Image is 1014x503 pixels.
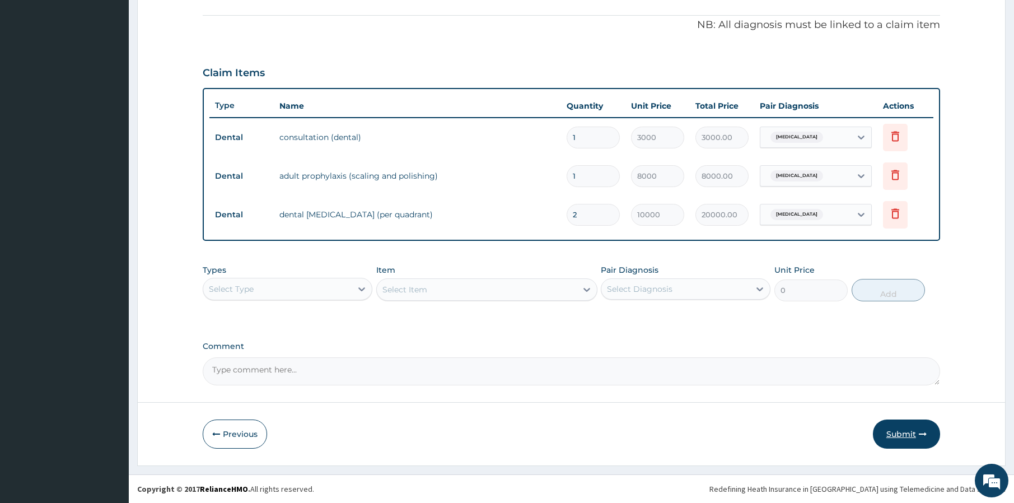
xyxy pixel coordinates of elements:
[877,95,933,117] th: Actions
[184,6,211,32] div: Minimize live chat window
[873,420,940,449] button: Submit
[625,95,690,117] th: Unit Price
[6,306,213,345] textarea: Type your message and hit 'Enter'
[129,474,1014,503] footer: All rights reserved.
[274,126,561,148] td: consultation (dental)
[21,56,45,84] img: d_794563401_company_1708531726252_794563401
[754,95,877,117] th: Pair Diagnosis
[203,18,940,32] p: NB: All diagnosis must be linked to a claim item
[203,67,265,80] h3: Claim Items
[203,420,267,449] button: Previous
[209,283,254,295] div: Select Type
[690,95,754,117] th: Total Price
[770,132,823,143] span: [MEDICAL_DATA]
[200,484,248,494] a: RelianceHMO
[376,264,395,276] label: Item
[137,484,250,494] strong: Copyright © 2017 .
[561,95,625,117] th: Quantity
[65,141,155,254] span: We're online!
[774,264,815,276] label: Unit Price
[607,283,672,295] div: Select Diagnosis
[770,170,823,181] span: [MEDICAL_DATA]
[709,483,1006,495] div: Redefining Heath Insurance in [GEOGRAPHIC_DATA] using Telemedicine and Data Science!
[58,63,188,77] div: Chat with us now
[770,209,823,220] span: [MEDICAL_DATA]
[209,127,274,148] td: Dental
[209,166,274,187] td: Dental
[274,165,561,187] td: adult prophylaxis (scaling and polishing)
[852,279,926,301] button: Add
[209,95,274,116] th: Type
[274,203,561,226] td: dental [MEDICAL_DATA] (per quadrant)
[274,95,561,117] th: Name
[209,204,274,225] td: Dental
[203,266,226,275] label: Types
[203,342,940,351] label: Comment
[601,264,658,276] label: Pair Diagnosis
